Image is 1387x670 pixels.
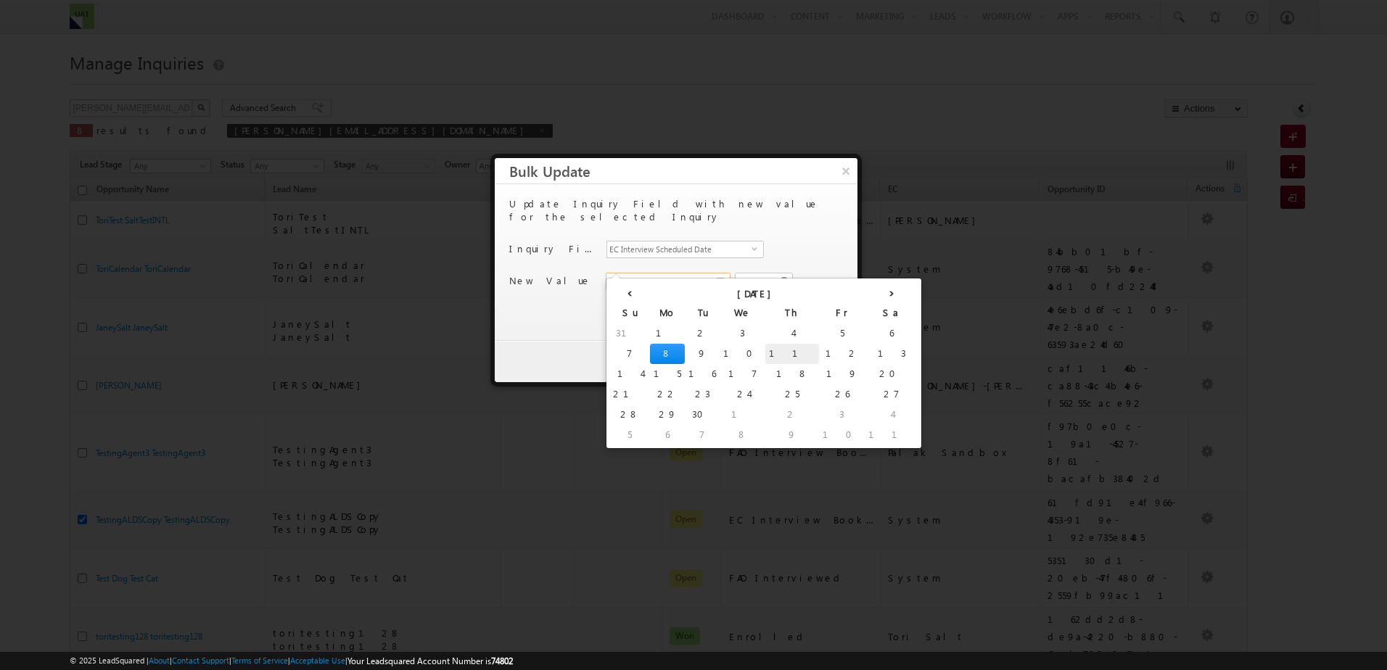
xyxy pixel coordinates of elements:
[765,303,819,323] th: Th
[720,344,765,364] td: 10
[819,364,865,384] td: 19
[650,384,685,405] td: 22
[509,242,596,255] p: Inquiry Field
[765,405,819,425] td: 2
[607,241,752,257] span: EC Interview Scheduled Date
[685,364,720,384] td: 16
[685,323,720,344] td: 2
[819,405,865,425] td: 3
[819,344,865,364] td: 12
[650,344,685,364] td: 8
[609,425,650,445] td: 5
[149,655,170,665] a: About
[865,281,918,303] th: ›
[720,384,765,405] td: 24
[865,384,918,405] td: 27
[865,425,918,445] td: 11
[720,303,765,323] th: We
[491,655,513,666] span: 74802
[765,425,819,445] td: 9
[509,274,596,287] p: New Value
[609,303,650,323] th: Su
[752,245,763,252] span: select
[765,364,819,384] td: 18
[650,425,685,445] td: 6
[685,303,720,323] th: Tu
[819,384,865,405] td: 26
[609,344,650,364] td: 7
[650,364,685,384] td: 15
[509,158,857,183] h3: Bulk Update
[231,655,288,665] a: Terms of Service
[720,364,765,384] td: 17
[172,655,229,665] a: Contact Support
[720,405,765,425] td: 1
[819,323,865,344] td: 5
[720,323,765,344] td: 3
[819,303,865,323] th: Fr
[685,384,720,405] td: 23
[609,323,650,344] td: 31
[685,405,720,425] td: 30
[509,197,840,223] p: Update Inquiry Field with new value for the selected Inquiry
[865,405,918,425] td: 4
[865,364,918,384] td: 20
[765,384,819,405] td: 25
[650,405,685,425] td: 29
[609,384,650,405] td: 21
[609,405,650,425] td: 28
[650,323,685,344] td: 1
[609,281,650,303] th: ‹
[347,655,513,666] span: Your Leadsquared Account Number is
[650,281,865,303] th: [DATE]
[685,425,720,445] td: 7
[720,425,765,445] td: 8
[865,303,918,323] th: Sa
[834,158,857,183] button: ×
[865,344,918,364] td: 13
[685,344,720,364] td: 9
[765,323,819,344] td: 4
[609,364,650,384] td: 14
[865,323,918,344] td: 6
[819,425,865,445] td: 10
[650,303,685,323] th: Mo
[765,344,819,364] td: 11
[70,654,513,668] span: © 2025 LeadSquared | | | | |
[290,655,345,665] a: Acceptable Use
